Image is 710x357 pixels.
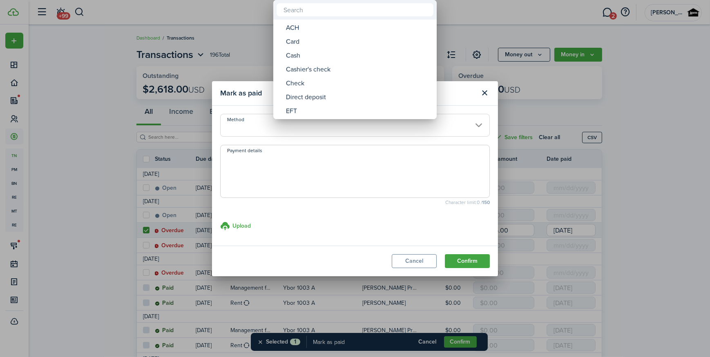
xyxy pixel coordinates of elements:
div: Cash [286,49,431,62]
div: ACH [286,21,431,35]
mbsc-wheel: Method [273,20,437,119]
div: EFT [286,104,431,118]
input: Search [277,3,433,16]
div: Direct deposit [286,90,431,104]
div: Card [286,35,431,49]
div: Check [286,76,431,90]
div: Cashier's check [286,62,431,76]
